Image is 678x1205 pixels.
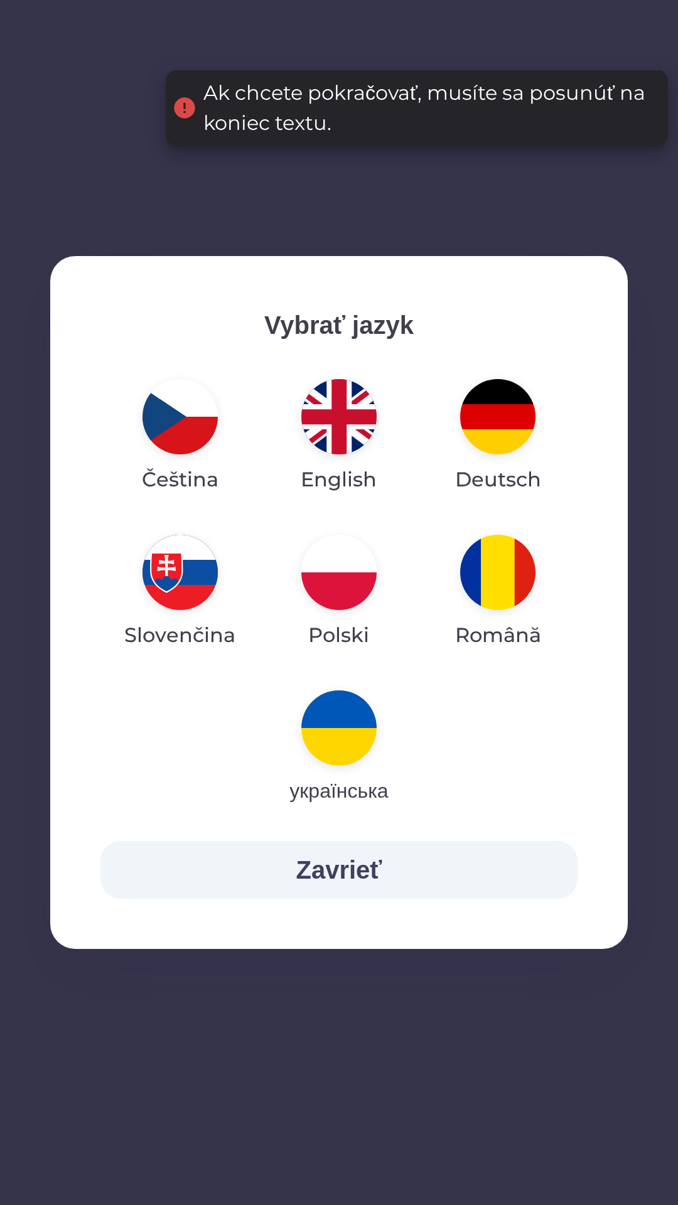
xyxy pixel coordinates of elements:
p: Čeština [142,464,218,495]
div: Ak chcete pokračovať, musíte sa posunúť na koniec textu. [203,78,655,138]
button: Deutsch [425,369,571,505]
button: Zavrieť [100,841,578,899]
p: Deutsch [455,464,541,495]
img: pl flag [301,535,377,610]
button: Polski [271,525,407,660]
button: Slovenčina [100,525,259,660]
p: українська [289,776,388,806]
img: sk flag [143,535,218,610]
p: Română [455,620,541,650]
img: uk flag [301,690,377,766]
p: Vybrať jazyk [100,306,578,344]
button: English [271,369,407,505]
img: ro flag [460,535,535,610]
button: Română [425,525,571,660]
img: de flag [460,379,535,454]
p: English [301,464,377,495]
button: Čeština [112,369,249,505]
p: Slovenčina [124,620,235,650]
img: cs flag [143,379,218,454]
img: en flag [301,379,377,454]
p: Polski [308,620,369,650]
button: українська [259,680,418,816]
